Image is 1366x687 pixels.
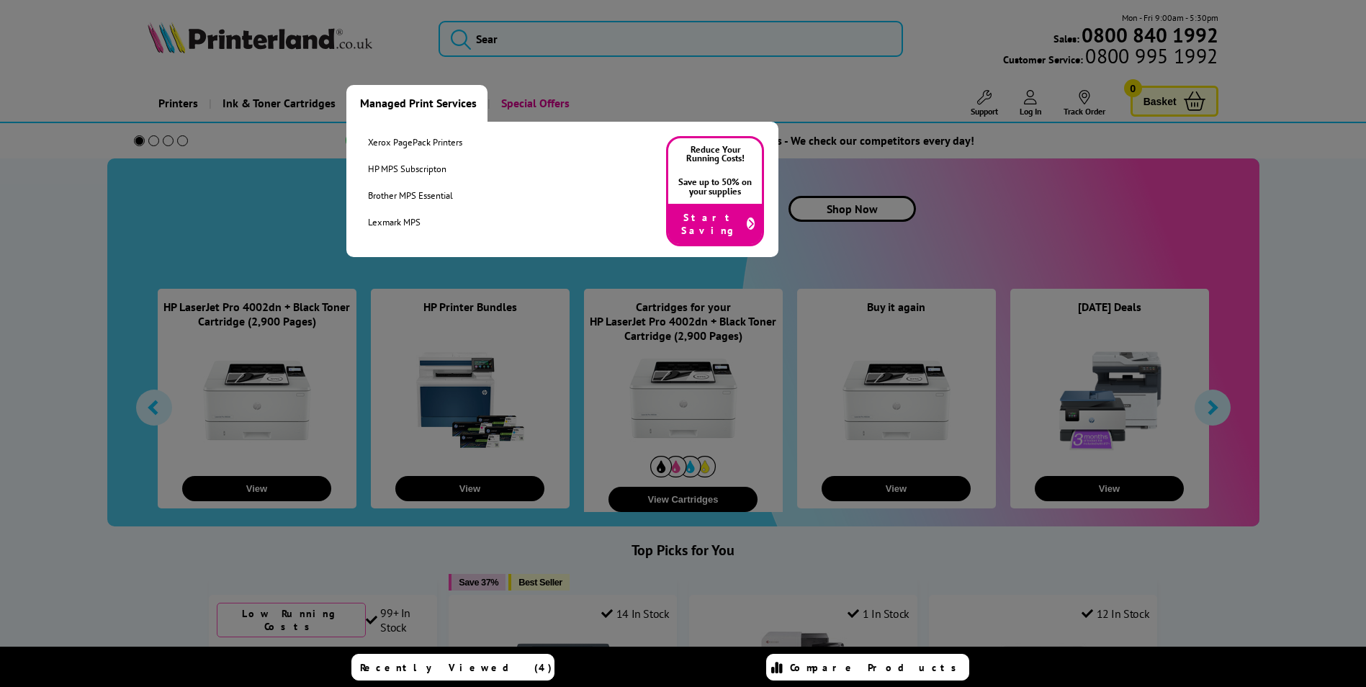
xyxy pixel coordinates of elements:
a: Lexmark MPS [368,216,462,228]
span: Compare Products [790,661,964,674]
a: Managed Print Services [346,85,487,122]
a: Compare Products [766,654,969,681]
p: Save up to 50% on your supplies [668,171,762,204]
a: Xerox PagePack Printers [368,136,462,148]
span: Recently Viewed (4) [360,661,552,674]
a: Brother MPS Essential [368,189,462,202]
div: Start Saving [668,204,762,244]
a: Recently Viewed (4) [351,654,554,681]
p: Reduce Your Running Costs! [668,138,762,171]
a: HP MPS Subscripton [368,163,462,175]
a: Reduce Your Running Costs! Save up to 50% on your supplies Start Saving [666,136,764,246]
